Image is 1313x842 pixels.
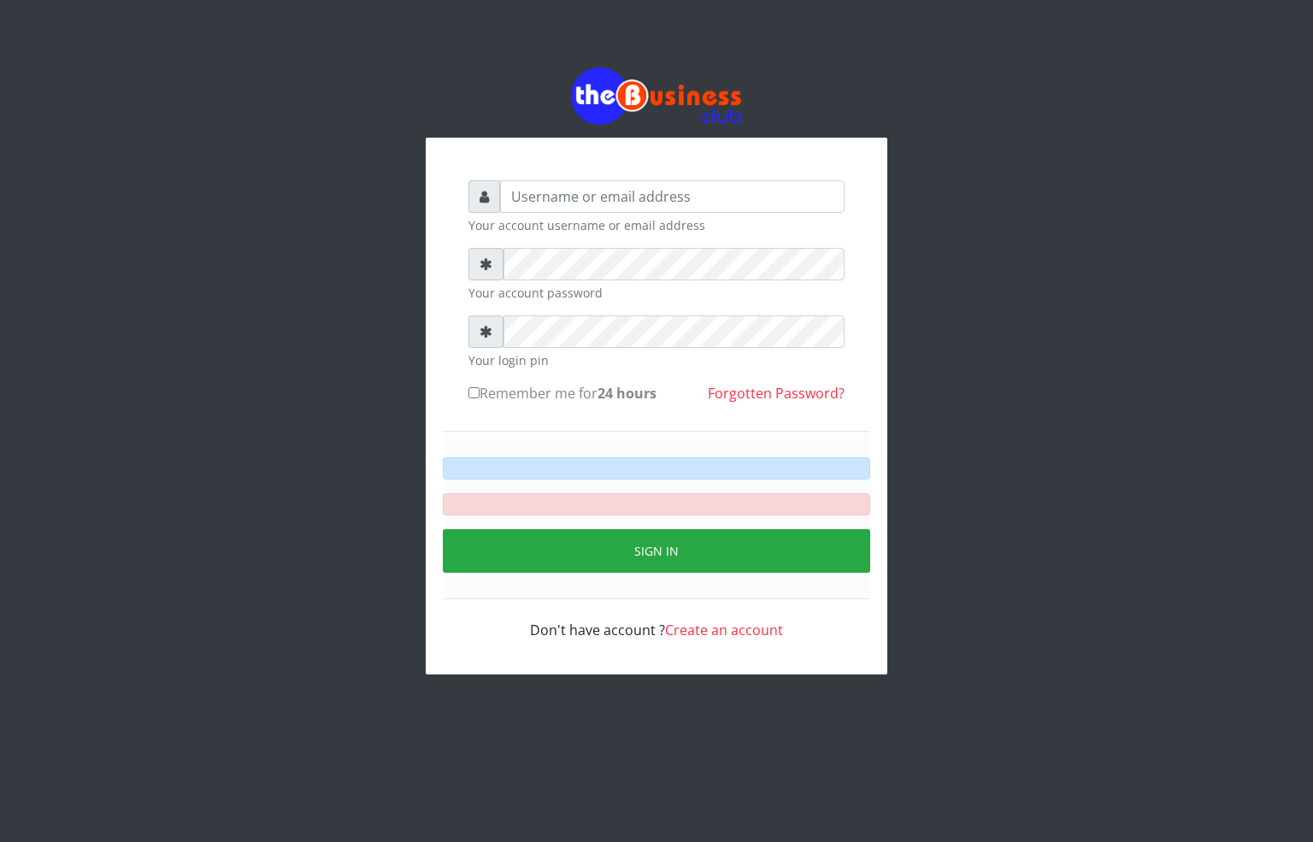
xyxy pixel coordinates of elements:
[468,351,845,369] small: Your login pin
[468,216,845,234] small: Your account username or email address
[468,387,480,398] input: Remember me for24 hours
[500,180,845,213] input: Username or email address
[468,284,845,302] small: Your account password
[665,621,783,639] a: Create an account
[443,529,870,573] button: Sign in
[468,383,656,403] label: Remember me for
[708,384,845,403] a: Forgotten Password?
[468,599,845,640] div: Don't have account ?
[598,384,656,403] b: 24 hours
